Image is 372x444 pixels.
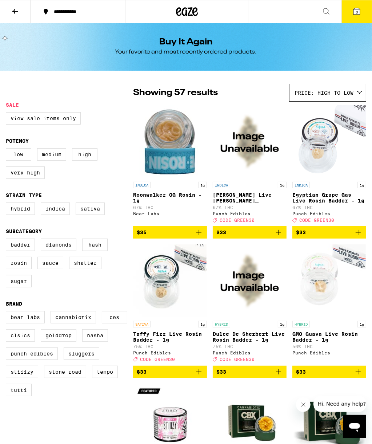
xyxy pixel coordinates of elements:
button: Add to bag [213,226,287,239]
label: Cannabiotix [51,311,96,323]
label: Indica [41,203,70,215]
p: Taffy Fizz Live Rosin Badder - 1g [133,331,207,343]
label: Medium [37,148,66,161]
div: Your favorite and most recently ordered products. [115,48,257,56]
a: Open page for Dulce De Sherbert Live Rosin Badder - 1g from Punch Edibles [213,244,287,365]
span: $35 [137,229,147,235]
label: Tempo [92,366,118,378]
iframe: Button to launch messaging window [343,415,366,438]
button: Add to bag [292,366,366,378]
p: INDICA [133,182,151,188]
a: Open page for Taffy Fizz Live Rosin Badder - 1g from Punch Edibles [133,244,207,365]
p: Showing 57 results [133,87,218,99]
p: 1g [198,321,207,327]
label: Very High [6,166,45,179]
legend: Sale [6,102,19,108]
iframe: Close message [296,397,311,412]
label: Sluggers [64,347,99,360]
div: Punch Edibles [213,350,287,355]
p: 1g [278,321,287,327]
span: $33 [137,369,147,375]
p: INDICA [213,182,230,188]
span: CODE GREEN30 [140,357,175,362]
label: Bear Labs [6,311,45,323]
div: Punch Edibles [292,350,366,355]
label: Tutti [6,384,32,396]
div: Punch Edibles [292,211,366,216]
p: 1g [357,321,366,327]
p: 1g [357,182,366,188]
legend: Strain Type [6,192,42,198]
span: CODE GREEN30 [220,357,255,362]
p: HYBRID [292,321,310,327]
h1: Buy It Again [159,38,213,47]
button: Add to bag [213,366,287,378]
img: Punch Edibles - Egyptian Grape Gas Live Rosin Badder - 1g [293,105,366,178]
label: View Sale Items Only [6,112,81,125]
label: CLSICS [6,329,35,342]
p: 75% THC [133,344,207,349]
button: 3 [341,0,372,23]
p: HYBRID [213,321,230,327]
p: 67% THC [292,205,366,210]
label: Shatter [69,257,101,269]
label: Low [6,148,31,161]
div: Punch Edibles [213,211,287,216]
p: 56% THC [292,344,366,349]
label: CES [102,311,127,323]
p: Egyptian Grape Gas Live Rosin Badder - 1g [292,192,366,204]
label: NASHA [82,329,108,342]
a: Open page for Donny Hunter Live Rosin Badder - 1g from Punch Edibles [213,105,287,226]
img: Bear Labs - Moonwalker OG Rosin - 1g [134,105,207,178]
label: Hash [82,239,108,251]
button: Add to bag [292,226,366,239]
a: Open page for Moonwalker OG Rosin - 1g from Bear Labs [133,105,207,226]
label: Badder [6,239,35,251]
button: Add to bag [133,366,207,378]
legend: Potency [6,138,29,144]
p: Moonwalker OG Rosin - 1g [133,192,207,204]
img: Punch Edibles - Taffy Fizz Live Rosin Badder - 1g [134,244,207,317]
label: Stone Road [44,366,86,378]
a: Open page for GMO Guava Live Rosin Badder - 1g from Punch Edibles [292,244,366,365]
img: Punch Edibles - Dulce De Sherbert Live Rosin Badder - 1g [213,244,286,317]
span: $33 [296,369,306,375]
legend: Brand [6,301,22,307]
span: $33 [216,229,226,235]
button: Add to bag [133,226,207,239]
span: $33 [296,229,306,235]
span: $33 [216,369,226,375]
p: 1g [278,182,287,188]
img: Punch Edibles - Donny Hunter Live Rosin Badder - 1g [213,105,286,178]
p: 75% THC [213,344,287,349]
p: 67% THC [133,205,207,210]
label: Rosin [6,257,32,269]
span: CODE GREEN30 [299,218,334,223]
label: Punch Edibles [6,347,58,360]
div: Punch Edibles [133,350,207,355]
p: 67% THC [213,205,287,210]
p: [PERSON_NAME] Live [PERSON_NAME] [PERSON_NAME] - 1g [213,192,287,204]
span: 3 [356,10,358,14]
a: Open page for Egyptian Grape Gas Live Rosin Badder - 1g from Punch Edibles [292,105,366,226]
div: Bear Labs [133,211,207,216]
legend: Subcategory [6,228,42,234]
label: Sugar [6,275,32,287]
iframe: Message from company [313,396,366,412]
label: Sauce [37,257,63,269]
label: Hybrid [6,203,35,215]
p: 1g [198,182,207,188]
span: Price: High to Low [295,90,353,96]
p: Dulce De Sherbert Live Rosin Badder - 1g [213,331,287,343]
label: High [72,148,97,161]
label: Diamonds [41,239,76,251]
p: SATIVA [133,321,151,327]
span: CODE GREEN30 [220,218,255,223]
label: STIIIZY [6,366,38,378]
label: Sativa [76,203,105,215]
p: INDICA [292,182,310,188]
label: GoldDrop [41,329,76,342]
p: GMO Guava Live Rosin Badder - 1g [292,331,366,343]
img: Punch Edibles - GMO Guava Live Rosin Badder - 1g [293,244,366,317]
